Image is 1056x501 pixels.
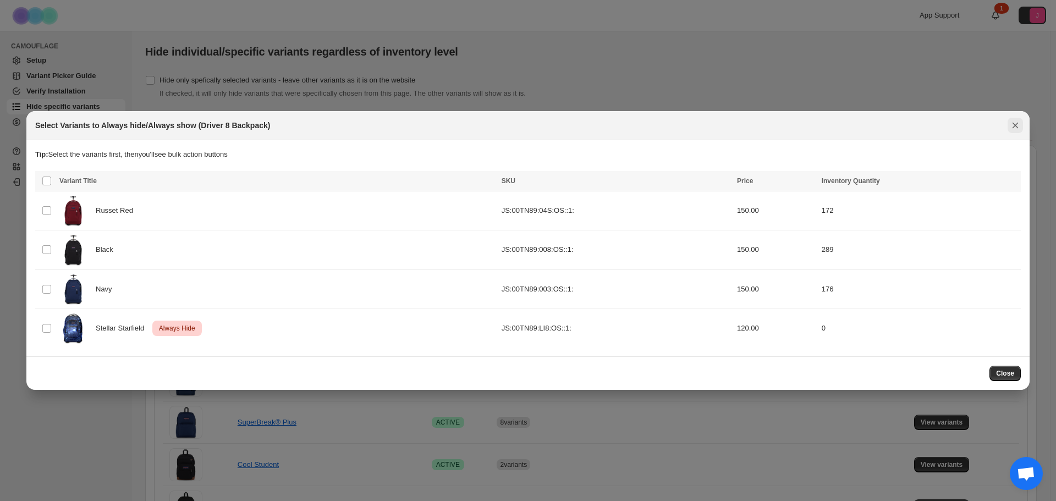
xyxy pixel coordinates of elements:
[35,150,48,158] strong: Tip:
[59,195,87,227] img: TN89_04S_FRONT_eddefc3e-14fe-4ec7-a1d2-05c92f44fe95.png
[822,177,880,185] span: Inventory Quantity
[989,366,1021,381] button: Close
[59,234,87,266] img: TN89_008_FRONT_38b5404f-bbb3-4b07-9de3-8135f559796e.png
[35,149,1021,160] p: Select the variants first, then you'll see bulk action buttons
[818,269,1021,309] td: 176
[734,309,818,348] td: 120.00
[734,269,818,309] td: 150.00
[502,177,515,185] span: SKU
[498,191,734,230] td: JS:00TN89:04S:OS::1:
[1008,118,1023,133] button: Close
[96,244,119,255] span: Black
[734,191,818,230] td: 150.00
[59,273,87,305] img: TN89_003_FRONT_3822e844-b262-4d70-acc7-3dccf2d971c6.png
[96,205,139,216] span: Russet Red
[59,177,97,185] span: Variant Title
[818,230,1021,269] td: 289
[157,322,197,335] span: Always Hide
[96,323,150,334] span: Stellar Starfield
[35,120,270,131] h2: Select Variants to Always hide/Always show (Driver 8 Backpack)
[498,309,734,348] td: JS:00TN89:LI8:OS::1:
[96,284,118,295] span: Navy
[818,191,1021,230] td: 172
[996,369,1014,378] span: Close
[1010,457,1043,490] a: Open chat
[818,309,1021,348] td: 0
[498,269,734,309] td: JS:00TN89:003:OS::1:
[734,230,818,269] td: 150.00
[737,177,753,185] span: Price
[59,312,87,344] img: JS00TN89LI8_-FRONT.png
[498,230,734,269] td: JS:00TN89:008:OS::1:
